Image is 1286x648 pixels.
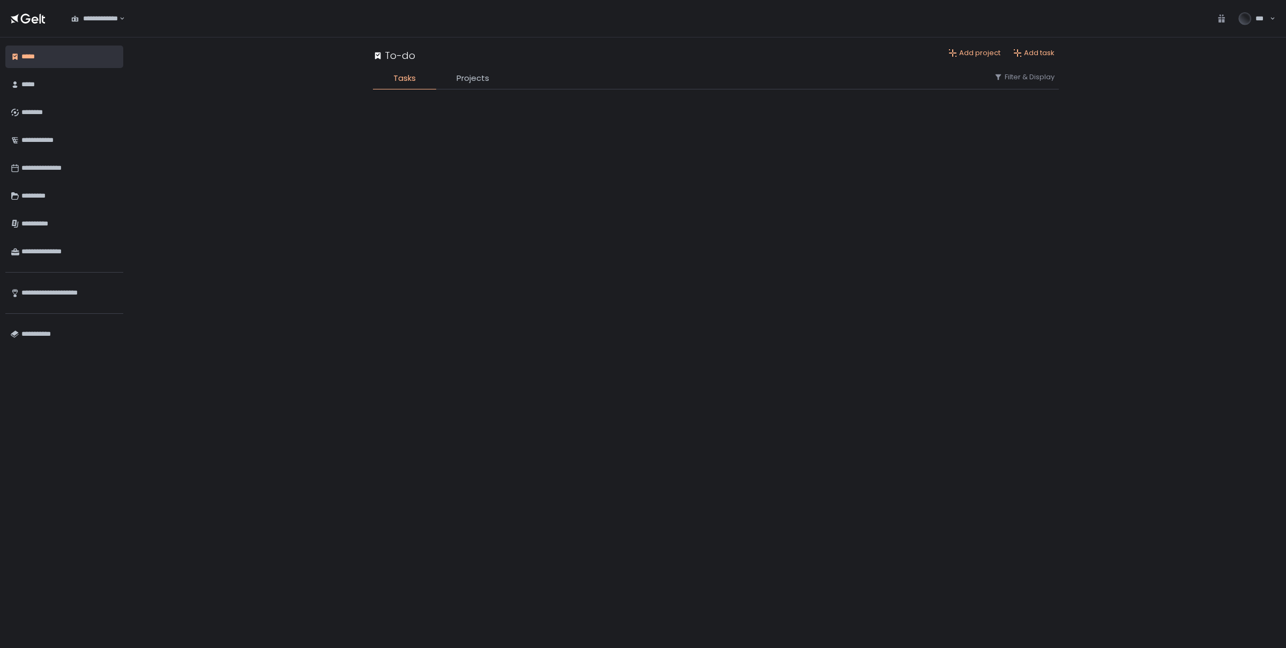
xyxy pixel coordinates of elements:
button: Filter & Display [994,72,1055,82]
button: Add task [1013,48,1055,58]
button: Add project [948,48,1000,58]
span: Tasks [393,72,416,85]
div: Search for option [64,7,125,30]
span: Projects [457,72,489,85]
div: To-do [373,48,415,63]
